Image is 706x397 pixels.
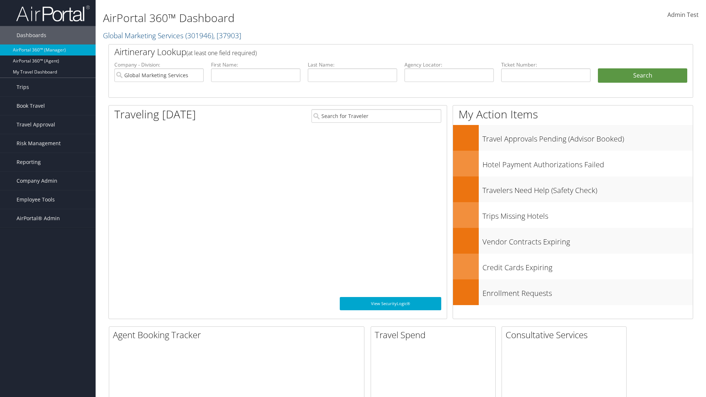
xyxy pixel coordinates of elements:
span: Company Admin [17,172,57,190]
label: Ticket Number: [501,61,591,68]
img: airportal-logo.png [16,5,90,22]
label: Agency Locator: [404,61,494,68]
button: Search [598,68,687,83]
span: Admin Test [667,11,699,19]
h3: Enrollment Requests [482,285,693,298]
a: Admin Test [667,4,699,26]
span: Dashboards [17,26,46,44]
label: First Name: [211,61,300,68]
a: Travel Approvals Pending (Advisor Booked) [453,125,693,151]
span: Employee Tools [17,190,55,209]
h3: Credit Cards Expiring [482,259,693,273]
h2: Agent Booking Tracker [113,329,364,341]
a: Hotel Payment Authorizations Failed [453,151,693,176]
h3: Trips Missing Hotels [482,207,693,221]
h1: Traveling [DATE] [114,107,196,122]
h2: Airtinerary Lookup [114,46,639,58]
span: ( 301946 ) [185,31,213,40]
h3: Hotel Payment Authorizations Failed [482,156,693,170]
span: (at least one field required) [186,49,257,57]
span: Book Travel [17,97,45,115]
a: Travelers Need Help (Safety Check) [453,176,693,202]
span: Trips [17,78,29,96]
h3: Travelers Need Help (Safety Check) [482,182,693,196]
a: View SecurityLogic® [340,297,441,310]
h3: Travel Approvals Pending (Advisor Booked) [482,130,693,144]
label: Company - Division: [114,61,204,68]
h1: My Action Items [453,107,693,122]
h1: AirPortal 360™ Dashboard [103,10,500,26]
input: Search for Traveler [311,109,441,123]
span: Travel Approval [17,115,55,134]
h3: Vendor Contracts Expiring [482,233,693,247]
span: Risk Management [17,134,61,153]
a: Trips Missing Hotels [453,202,693,228]
a: Enrollment Requests [453,279,693,305]
span: , [ 37903 ] [213,31,241,40]
span: Reporting [17,153,41,171]
h2: Travel Spend [375,329,495,341]
a: Global Marketing Services [103,31,241,40]
label: Last Name: [308,61,397,68]
a: Credit Cards Expiring [453,254,693,279]
span: AirPortal® Admin [17,209,60,228]
a: Vendor Contracts Expiring [453,228,693,254]
h2: Consultative Services [506,329,626,341]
